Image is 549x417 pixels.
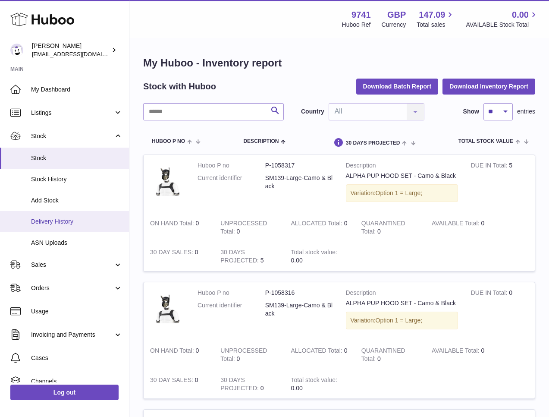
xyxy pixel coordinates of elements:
[198,301,265,318] dt: Current identifier
[517,107,535,116] span: entries
[144,213,214,242] td: 0
[10,385,119,400] a: Log out
[31,175,122,183] span: Stock History
[32,51,127,57] span: [EMAIL_ADDRESS][DOMAIN_NAME]
[458,139,513,144] span: Total stock value
[150,376,195,385] strong: 30 DAY SALES
[301,107,324,116] label: Country
[144,340,214,370] td: 0
[417,21,455,29] span: Total sales
[31,284,113,292] span: Orders
[214,242,284,271] td: 5
[31,354,122,362] span: Cases
[214,370,284,399] td: 0
[220,220,267,237] strong: UNPROCESSED Total
[464,282,535,340] td: 0
[31,261,113,269] span: Sales
[31,85,122,94] span: My Dashboard
[31,307,122,316] span: Usage
[351,9,371,21] strong: 9741
[243,139,279,144] span: Description
[265,289,333,297] dd: P-1058316
[152,139,185,144] span: Huboo P no
[214,213,284,242] td: 0
[387,9,406,21] strong: GBP
[198,174,265,190] dt: Current identifier
[346,312,458,329] div: Variation:
[285,340,355,370] td: 0
[512,9,529,21] span: 0.00
[220,376,260,394] strong: 30 DAYS PROJECTED
[291,220,344,229] strong: ALLOCATED Total
[432,347,481,356] strong: AVAILABLE Total
[419,9,445,21] span: 147.09
[150,249,195,258] strong: 30 DAY SALES
[31,218,122,226] span: Delivery History
[31,239,122,247] span: ASN Uploads
[466,9,539,29] a: 0.00 AVAILABLE Stock Total
[471,289,509,298] strong: DUE IN Total
[346,161,458,172] strong: Description
[425,340,496,370] td: 0
[361,347,405,364] strong: QUARANTINED Total
[432,220,481,229] strong: AVAILABLE Total
[285,213,355,242] td: 0
[143,81,216,92] h2: Stock with Huboo
[150,289,185,323] img: product image
[346,184,458,202] div: Variation:
[356,79,439,94] button: Download Batch Report
[346,299,458,307] div: ALPHA PUP HOOD SET - Camo & Black
[143,56,535,70] h1: My Huboo - Inventory report
[220,249,260,266] strong: 30 DAYS PROJECTED
[198,289,265,297] dt: Huboo P no
[144,242,214,271] td: 0
[214,340,284,370] td: 0
[32,42,110,58] div: [PERSON_NAME]
[346,172,458,180] div: ALPHA PUP HOOD SET - Camo & Black
[10,44,23,57] img: ajcmarketingltd@gmail.com
[31,154,122,162] span: Stock
[466,21,539,29] span: AVAILABLE Stock Total
[377,228,381,235] span: 0
[442,79,535,94] button: Download Inventory Report
[31,132,113,140] span: Stock
[425,213,496,242] td: 0
[220,347,267,364] strong: UNPROCESSED Total
[198,161,265,170] dt: Huboo P no
[150,161,185,196] img: product image
[463,107,479,116] label: Show
[361,220,405,237] strong: QUARANTINED Total
[31,196,122,205] span: Add Stock
[291,376,337,385] strong: Total stock value
[144,370,214,399] td: 0
[346,289,458,299] strong: Description
[346,140,400,146] span: 30 DAYS PROJECTED
[291,249,337,258] strong: Total stock value
[376,190,423,196] span: Option 1 = Large;
[291,347,344,356] strong: ALLOCATED Total
[342,21,371,29] div: Huboo Ref
[382,21,406,29] div: Currency
[265,174,333,190] dd: SM139-Large-Camo & Black
[265,301,333,318] dd: SM139-Large-Camo & Black
[377,355,381,362] span: 0
[31,109,113,117] span: Listings
[376,317,423,324] span: Option 1 = Large;
[417,9,455,29] a: 147.09 Total sales
[464,155,535,213] td: 5
[150,220,196,229] strong: ON HAND Total
[31,331,113,339] span: Invoicing and Payments
[471,162,509,171] strong: DUE IN Total
[291,385,303,392] span: 0.00
[150,347,196,356] strong: ON HAND Total
[31,377,122,385] span: Channels
[265,161,333,170] dd: P-1058317
[291,257,303,264] span: 0.00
